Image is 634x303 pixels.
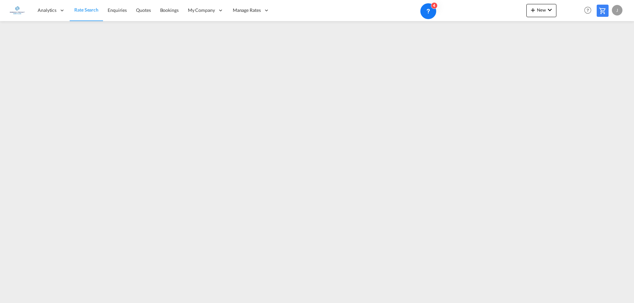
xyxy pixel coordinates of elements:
[38,7,56,14] span: Analytics
[160,7,179,13] span: Bookings
[612,5,622,15] div: J
[526,4,556,17] button: icon-plus 400-fgNewicon-chevron-down
[233,7,261,14] span: Manage Rates
[10,3,25,18] img: e1326340b7c511ef854e8d6a806141ad.jpg
[188,7,215,14] span: My Company
[529,7,554,13] span: New
[136,7,151,13] span: Quotes
[108,7,127,13] span: Enquiries
[582,5,597,16] div: Help
[582,5,593,16] span: Help
[529,6,537,14] md-icon: icon-plus 400-fg
[546,6,554,14] md-icon: icon-chevron-down
[74,7,98,13] span: Rate Search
